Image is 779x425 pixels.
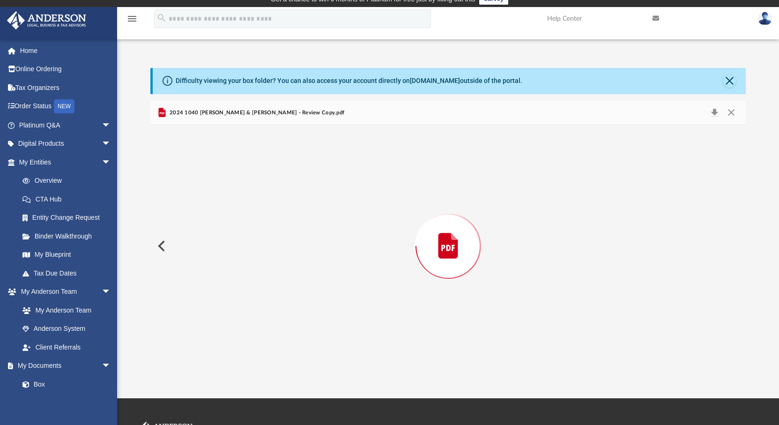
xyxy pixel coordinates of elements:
[102,134,120,154] span: arrow_drop_down
[102,116,120,135] span: arrow_drop_down
[13,209,125,227] a: Entity Change Request
[7,283,120,301] a: My Anderson Teamarrow_drop_down
[126,18,138,24] a: menu
[4,11,89,30] img: Anderson Advisors Platinum Portal
[410,77,460,84] a: [DOMAIN_NAME]
[150,233,171,259] button: Previous File
[13,264,125,283] a: Tax Due Dates
[126,13,138,24] i: menu
[13,190,125,209] a: CTA Hub
[102,357,120,376] span: arrow_drop_down
[13,320,120,338] a: Anderson System
[13,227,125,246] a: Binder Walkthrough
[102,283,120,302] span: arrow_drop_down
[7,60,125,79] a: Online Ordering
[13,394,120,412] a: Meeting Minutes
[7,116,125,134] a: Platinum Q&Aarrow_drop_down
[7,357,120,375] a: My Documentsarrow_drop_down
[156,13,167,23] i: search
[13,375,116,394] a: Box
[7,41,125,60] a: Home
[7,134,125,153] a: Digital Productsarrow_drop_down
[168,109,344,117] span: 2024 1040 [PERSON_NAME] & [PERSON_NAME] - Review Copy.pdf
[723,75,736,88] button: Close
[7,153,125,171] a: My Entitiesarrow_drop_down
[706,106,723,119] button: Download
[13,338,120,357] a: Client Referrals
[723,106,740,119] button: Close
[7,78,125,97] a: Tax Organizers
[13,246,120,264] a: My Blueprint
[102,153,120,172] span: arrow_drop_down
[13,171,125,190] a: Overview
[150,101,746,367] div: Preview
[7,97,125,116] a: Order StatusNEW
[13,301,116,320] a: My Anderson Team
[176,76,522,86] div: Difficulty viewing your box folder? You can also access your account directly on outside of the p...
[758,12,772,25] img: User Pic
[54,99,74,113] div: NEW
